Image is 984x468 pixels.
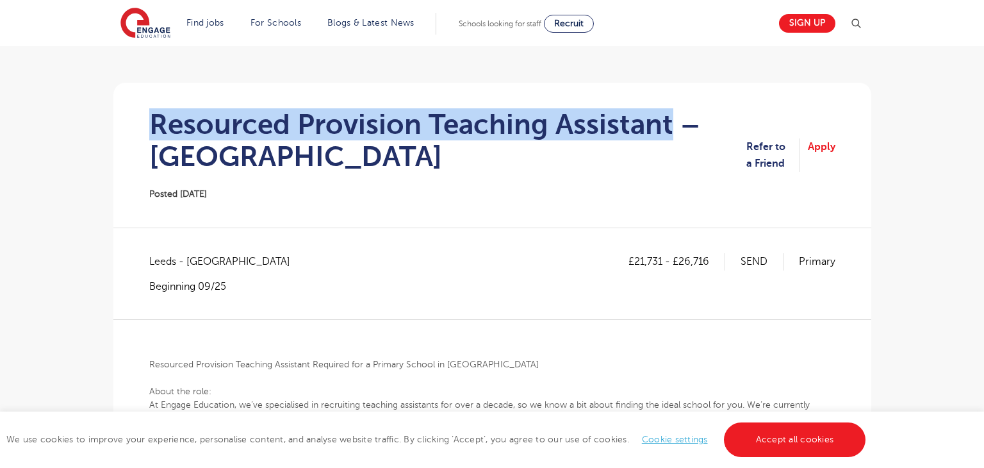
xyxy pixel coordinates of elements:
[741,253,783,270] p: SEND
[120,8,170,40] img: Engage Education
[459,19,541,28] span: Schools looking for staff
[149,253,303,270] span: Leeds - [GEOGRAPHIC_DATA]
[779,14,835,33] a: Sign up
[799,253,835,270] p: Primary
[554,19,584,28] span: Recruit
[149,280,303,294] p: Beginning 09/25
[149,189,207,199] span: Posted [DATE]
[724,422,866,457] a: Accept all cookies
[746,138,799,172] a: Refer to a Friend
[808,138,835,172] a: Apply
[250,18,301,28] a: For Schools
[149,360,539,369] b: Resourced Provision Teaching Assistant Required for a Primary School in [GEOGRAPHIC_DATA]
[149,387,211,396] b: About the role:
[149,398,835,452] p: At Engage Education, we’ve specialised in recruiting teaching assistants for over a decade, so we...
[327,18,414,28] a: Blogs & Latest News
[149,108,746,172] h1: Resourced Provision Teaching Assistant – [GEOGRAPHIC_DATA]
[544,15,594,33] a: Recruit
[642,435,708,444] a: Cookie settings
[186,18,224,28] a: Find jobs
[6,435,869,444] span: We use cookies to improve your experience, personalise content, and analyse website traffic. By c...
[628,253,725,270] p: £21,731 - £26,716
